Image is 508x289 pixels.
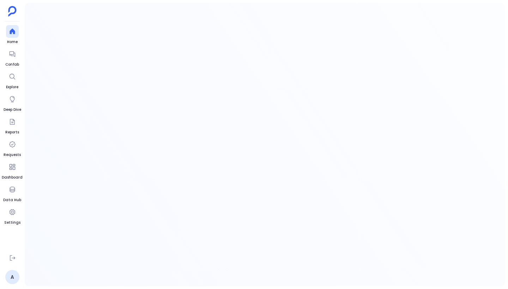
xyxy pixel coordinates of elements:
span: Explore [6,84,19,90]
span: Reports [5,130,19,135]
a: Deep Dive [4,93,21,113]
a: Dashboard [2,161,23,180]
a: Explore [6,70,19,90]
span: Requests [4,152,21,158]
a: A [5,270,19,284]
span: Deep Dive [4,107,21,113]
a: Data Hub [3,183,21,203]
img: petavue logo [8,6,17,17]
a: Reports [5,115,19,135]
a: Settings [4,206,20,225]
a: Home [6,25,19,45]
a: Requests [4,138,21,158]
span: Data Hub [3,197,21,203]
span: Confab [5,62,19,67]
a: Confab [5,48,19,67]
span: Dashboard [2,175,23,180]
span: Settings [4,220,20,225]
span: Home [6,39,19,45]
